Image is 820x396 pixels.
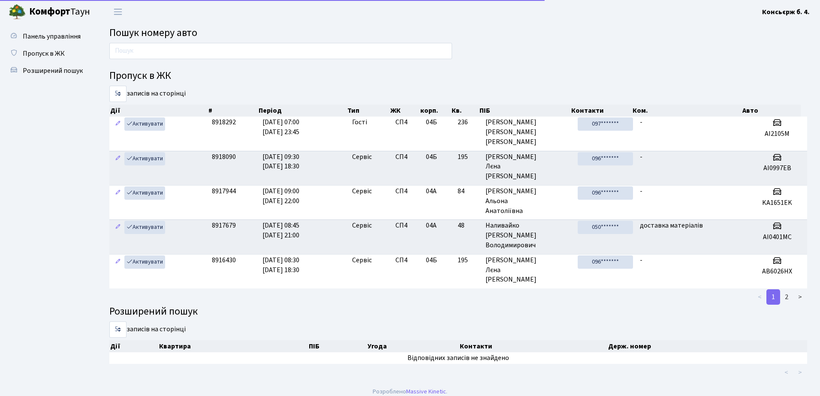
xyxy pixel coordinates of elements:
[4,28,90,45] a: Панель управління
[459,340,607,352] th: Контакти
[124,186,165,200] a: Активувати
[640,186,642,196] span: -
[124,117,165,131] a: Активувати
[212,117,236,127] span: 8918292
[113,221,123,234] a: Редагувати
[262,117,299,137] span: [DATE] 07:00 [DATE] 23:45
[212,255,236,265] span: 8916430
[395,117,419,127] span: СП4
[23,32,81,41] span: Панель управління
[109,321,127,338] select: записів на сторінці
[258,105,346,117] th: Період
[751,267,804,276] h5: АВ6026НХ
[4,62,90,79] a: Розширений пошук
[113,117,123,131] a: Редагувати
[458,255,479,265] span: 195
[485,117,571,147] span: [PERSON_NAME] [PERSON_NAME] [PERSON_NAME]
[158,340,308,352] th: Квартира
[395,152,419,162] span: СП4
[23,49,65,58] span: Пропуск в ЖК
[4,45,90,62] a: Пропуск в ЖК
[640,117,642,127] span: -
[113,186,123,200] a: Редагувати
[109,352,807,364] td: Відповідних записів не знайдено
[458,152,479,162] span: 195
[395,186,419,196] span: СП4
[109,25,197,40] span: Пошук номеру авто
[607,340,807,352] th: Держ. номер
[23,66,83,75] span: Розширений пошук
[352,152,372,162] span: Сервіс
[109,105,208,117] th: Дії
[751,164,804,172] h5: АІ0997ЕВ
[426,152,437,162] span: 04Б
[109,86,127,102] select: записів на сторінці
[458,186,479,196] span: 84
[124,255,165,269] a: Активувати
[367,340,459,352] th: Угода
[352,186,372,196] span: Сервіс
[451,105,479,117] th: Кв.
[124,152,165,165] a: Активувати
[419,105,451,117] th: корп.
[262,221,299,240] span: [DATE] 08:45 [DATE] 21:00
[406,387,446,396] a: Massive Kinetic
[570,105,632,117] th: Контакти
[212,186,236,196] span: 8917944
[109,306,807,318] h4: Розширений пошук
[347,105,389,117] th: Тип
[766,289,780,305] a: 1
[426,221,437,230] span: 04А
[426,186,437,196] span: 04А
[485,255,571,285] span: [PERSON_NAME] Лєна [PERSON_NAME]
[485,186,571,216] span: [PERSON_NAME] Альона Анатоліївна
[124,221,165,234] a: Активувати
[9,3,26,21] img: logo.png
[109,340,158,352] th: Дії
[780,289,793,305] a: 2
[632,105,742,117] th: Ком.
[29,5,90,19] span: Таун
[262,255,299,275] span: [DATE] 08:30 [DATE] 18:30
[113,152,123,165] a: Редагувати
[479,105,570,117] th: ПІБ
[109,86,186,102] label: записів на сторінці
[751,130,804,138] h5: АІ2105М
[212,221,236,230] span: 8917679
[426,117,437,127] span: 04Б
[793,289,807,305] a: >
[485,221,571,250] span: Наливайко [PERSON_NAME] Володимирович
[389,105,420,117] th: ЖК
[751,233,804,241] h5: АІ0401МС
[395,255,419,265] span: СП4
[458,117,479,127] span: 236
[640,152,642,162] span: -
[395,221,419,231] span: СП4
[640,255,642,265] span: -
[107,5,129,19] button: Переключити навігацію
[113,255,123,269] a: Редагувати
[742,105,801,117] th: Авто
[485,152,571,182] span: [PERSON_NAME] Лєна [PERSON_NAME]
[426,255,437,265] span: 04Б
[109,70,807,82] h4: Пропуск в ЖК
[352,117,367,127] span: Гості
[762,7,810,17] a: Консьєрж б. 4.
[29,5,70,18] b: Комфорт
[109,43,452,59] input: Пошук
[109,321,186,338] label: записів на сторінці
[208,105,258,117] th: #
[751,199,804,207] h5: KA1651EK
[262,186,299,206] span: [DATE] 09:00 [DATE] 22:00
[640,221,703,230] span: доставка матеріалів
[458,221,479,231] span: 48
[352,255,372,265] span: Сервіс
[212,152,236,162] span: 8918090
[352,221,372,231] span: Сервіс
[262,152,299,171] span: [DATE] 09:30 [DATE] 18:30
[308,340,367,352] th: ПІБ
